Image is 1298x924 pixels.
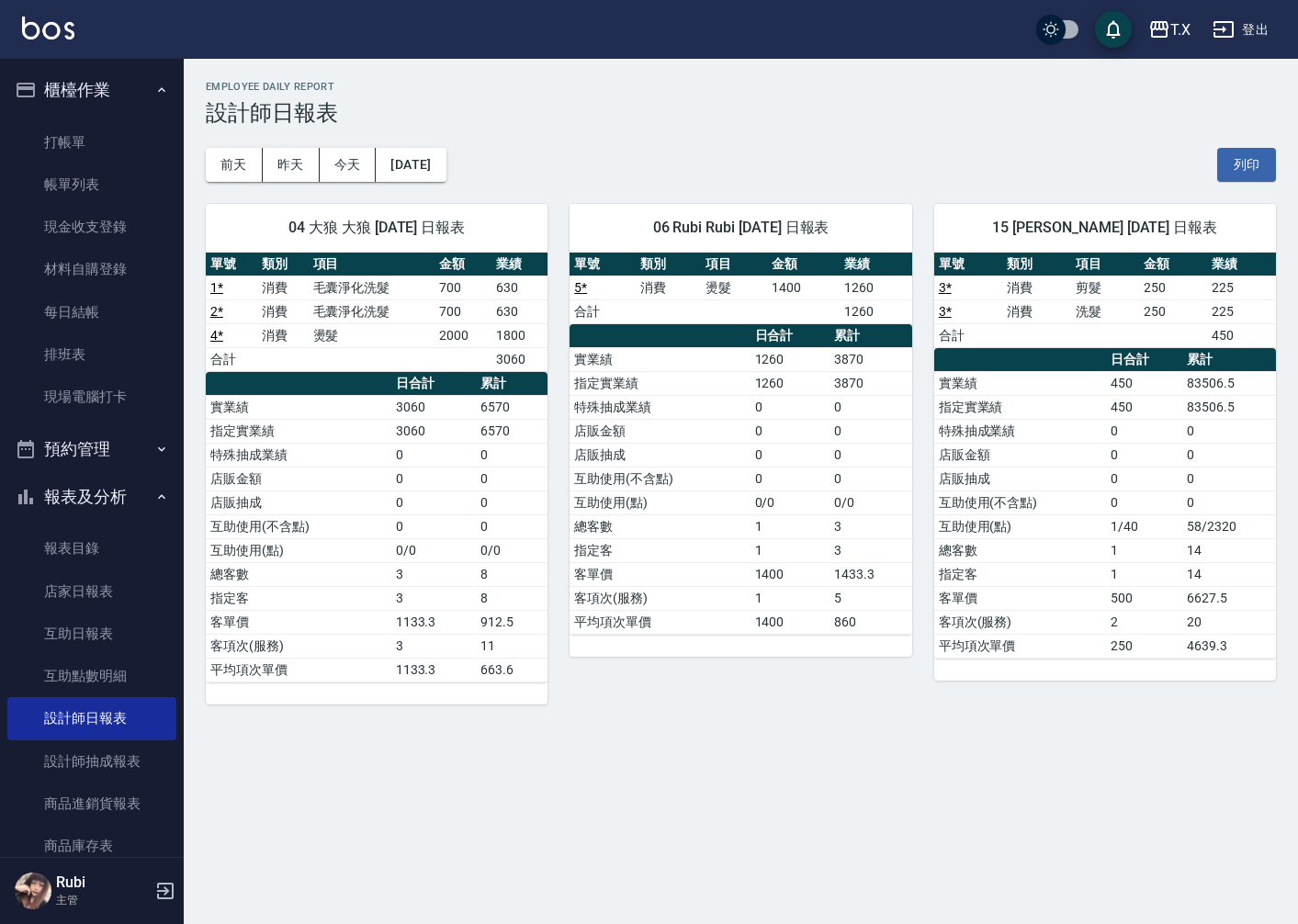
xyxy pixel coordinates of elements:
[206,443,391,467] td: 特殊抽成業績
[257,276,309,299] td: 消費
[7,655,176,697] a: 互助點數明細
[391,610,476,634] td: 1133.3
[7,291,176,333] a: 每日結帳
[570,538,750,562] td: 指定客
[206,467,391,490] td: 店販金額
[751,610,830,634] td: 1400
[1106,419,1182,443] td: 0
[206,586,391,610] td: 指定客
[636,276,702,299] td: 消費
[1141,11,1198,49] button: T.X
[206,514,391,538] td: 互助使用(不含點)
[1182,490,1276,514] td: 0
[391,514,476,538] td: 0
[570,299,636,323] td: 合計
[1182,467,1276,490] td: 0
[206,658,391,682] td: 平均項次單價
[636,253,702,276] th: 類別
[476,467,548,490] td: 0
[257,323,309,347] td: 消費
[934,538,1107,562] td: 總客數
[934,562,1107,586] td: 指定客
[206,253,257,276] th: 單號
[257,299,309,323] td: 消費
[7,527,176,569] a: 報表目錄
[1106,467,1182,490] td: 0
[1002,299,1070,323] td: 消費
[570,419,750,443] td: 店販金額
[476,490,548,514] td: 0
[570,395,750,419] td: 特殊抽成業績
[476,372,548,396] th: 累計
[934,419,1107,443] td: 特殊抽成業績
[1207,253,1276,276] th: 業績
[391,419,476,443] td: 3060
[7,376,176,418] a: 現場電腦打卡
[592,219,889,237] span: 06 Rubi Rubi [DATE] 日報表
[7,570,176,613] a: 店家日報表
[751,324,830,348] th: 日合計
[491,276,548,299] td: 630
[751,538,830,562] td: 1
[840,276,912,299] td: 1260
[1182,514,1276,538] td: 58/2320
[570,467,750,490] td: 互助使用(不含點)
[934,253,1276,348] table: a dense table
[830,371,912,395] td: 3870
[391,443,476,467] td: 0
[570,490,750,514] td: 互助使用(點)
[309,299,435,323] td: 毛囊淨化洗髮
[1071,299,1139,323] td: 洗髮
[15,873,51,909] img: Person
[391,658,476,682] td: 1133.3
[751,443,830,467] td: 0
[206,253,547,372] table: a dense table
[206,347,257,371] td: 合計
[228,219,525,237] span: 04 大狼 大狼 [DATE] 日報表
[830,467,912,490] td: 0
[491,253,548,276] th: 業績
[1182,371,1276,395] td: 83506.5
[391,634,476,658] td: 3
[206,100,1276,126] h3: 設計師日報表
[7,473,176,521] button: 報表及分析
[701,276,767,299] td: 燙髮
[309,253,435,276] th: 項目
[1002,276,1070,299] td: 消費
[206,490,391,514] td: 店販抽成
[22,17,74,39] img: Logo
[1217,148,1276,182] button: 列印
[1182,562,1276,586] td: 14
[830,419,912,443] td: 0
[1106,610,1182,634] td: 2
[570,514,750,538] td: 總客數
[934,514,1107,538] td: 互助使用(點)
[1071,253,1139,276] th: 項目
[830,586,912,610] td: 5
[435,276,491,299] td: 700
[1182,634,1276,658] td: 4639.3
[1106,395,1182,419] td: 450
[476,538,548,562] td: 0/0
[320,148,377,182] button: 今天
[376,148,446,182] button: [DATE]
[840,299,912,323] td: 1260
[830,395,912,419] td: 0
[1207,299,1276,323] td: 225
[7,697,176,739] a: 設計師日報表
[7,163,176,206] a: 帳單列表
[7,825,176,867] a: 商品庫存表
[7,740,176,783] a: 設計師抽成報表
[701,253,767,276] th: 項目
[767,253,840,276] th: 金額
[206,81,1276,93] h2: Employee Daily Report
[934,395,1107,419] td: 指定實業績
[391,467,476,490] td: 0
[1182,395,1276,419] td: 83506.5
[1205,13,1276,47] button: 登出
[391,395,476,419] td: 3060
[476,514,548,538] td: 0
[1207,323,1276,347] td: 450
[934,490,1107,514] td: 互助使用(不含點)
[570,253,911,324] table: a dense table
